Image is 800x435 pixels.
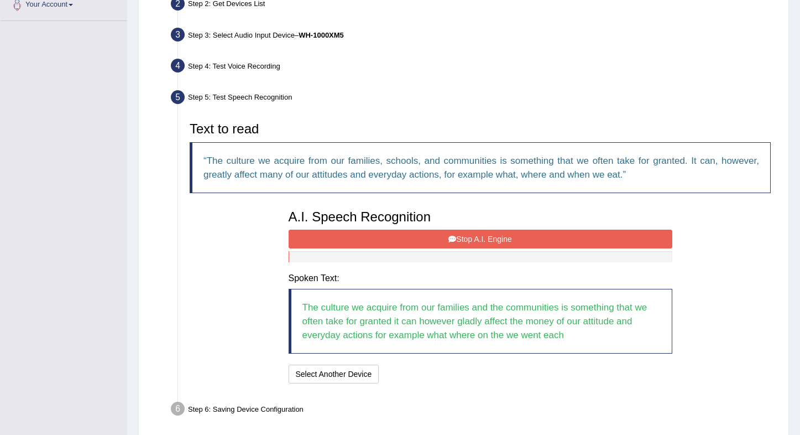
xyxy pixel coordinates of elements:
b: WH-1000XM5 [299,31,344,39]
h3: Text to read [190,122,771,136]
div: Step 3: Select Audio Input Device [166,24,783,49]
button: Stop A.I. Engine [289,230,672,248]
h4: Spoken Text: [289,273,672,283]
span: – [295,31,344,39]
q: The culture we acquire from our families, schools, and communities is something that we often tak... [203,156,759,180]
div: Step 5: Test Speech Recognition [166,87,783,111]
h3: A.I. Speech Recognition [289,210,672,224]
button: Select Another Device [289,365,379,384]
div: Step 6: Saving Device Configuration [166,398,783,423]
div: Step 4: Test Voice Recording [166,55,783,80]
blockquote: The culture we acquire from our families and the communities is something that we often take for ... [289,289,672,354]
